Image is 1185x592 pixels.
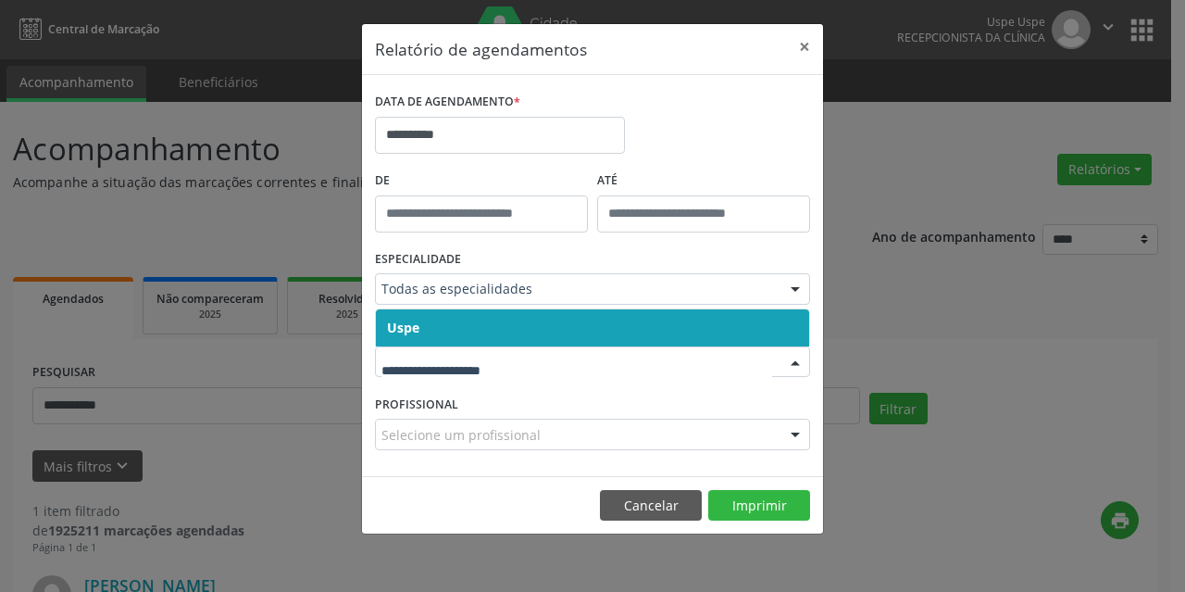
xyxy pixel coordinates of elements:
label: PROFISSIONAL [375,390,458,419]
span: Uspe [387,319,419,336]
span: Selecione um profissional [381,425,541,445]
label: ATÉ [597,167,810,195]
label: De [375,167,588,195]
button: Imprimir [708,490,810,522]
button: Close [786,24,823,69]
h5: Relatório de agendamentos [375,37,587,61]
label: DATA DE AGENDAMENTO [375,88,520,117]
button: Cancelar [600,490,702,522]
span: Todas as especialidades [381,280,772,298]
label: ESPECIALIDADE [375,246,461,274]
